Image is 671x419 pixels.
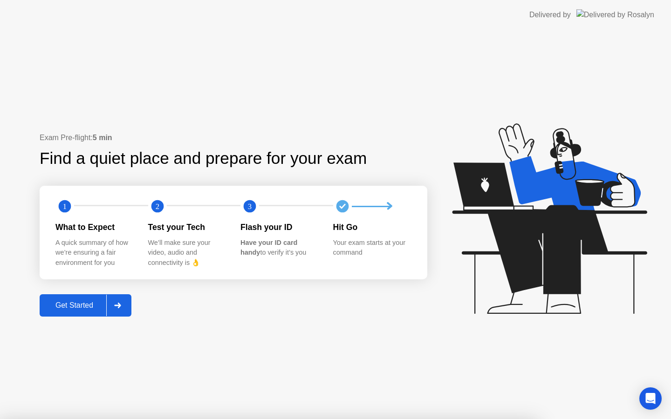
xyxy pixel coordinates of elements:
div: Test your Tech [148,221,226,233]
div: to verify it’s you [240,238,318,258]
div: A quick summary of how we’re ensuring a fair environment for you [55,238,133,268]
div: Open Intercom Messenger [639,387,662,410]
div: Your exam starts at your command [333,238,411,258]
text: 1 [63,202,67,211]
div: Exam Pre-flight: [40,132,427,143]
div: Find a quiet place and prepare for your exam [40,146,368,171]
div: What to Expect [55,221,133,233]
b: 5 min [93,134,112,142]
text: 2 [155,202,159,211]
div: Hit Go [333,221,411,233]
div: Get Started [42,301,106,310]
div: Flash your ID [240,221,318,233]
img: Delivered by Rosalyn [576,9,654,20]
div: Delivered by [529,9,571,20]
div: We’ll make sure your video, audio and connectivity is 👌 [148,238,226,268]
text: 3 [248,202,252,211]
b: Have your ID card handy [240,239,297,257]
